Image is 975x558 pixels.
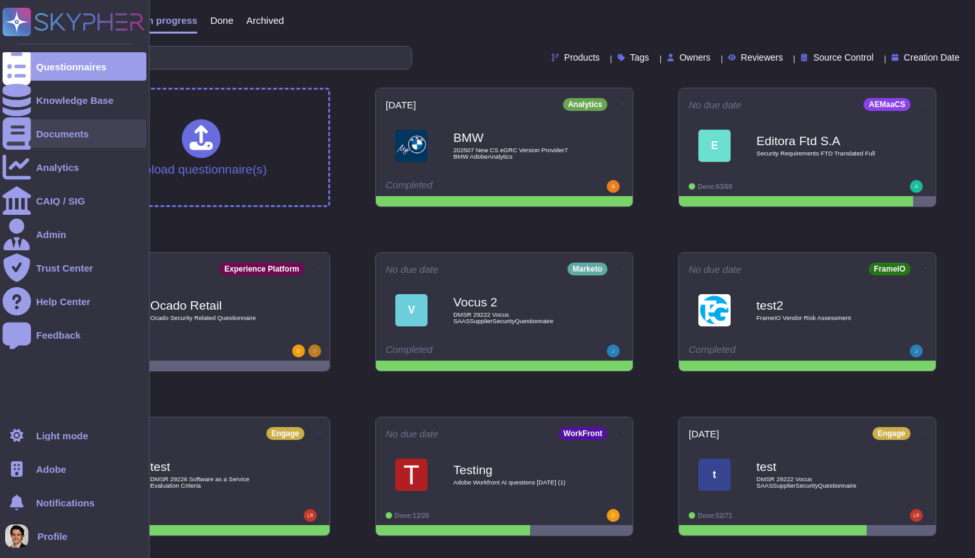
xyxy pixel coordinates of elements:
[395,130,428,162] img: Logo
[698,183,732,190] span: Done: 63/69
[304,509,317,522] img: user
[395,459,428,491] img: Logo
[453,312,582,324] span: DMSR 29222 Vocus SAASSupplierSecurityQuestionnaire
[386,264,438,274] span: No due date
[5,524,28,548] img: user
[51,46,411,69] input: Search by keywords
[698,294,731,326] img: Logo
[689,264,742,274] span: No due date
[3,220,146,248] a: Admin
[219,263,304,275] div: Experience Platform
[563,98,607,111] div: Analytics
[210,15,233,25] span: Done
[3,287,146,315] a: Help Center
[863,98,911,111] div: AEMaaCS
[3,119,146,148] a: Documents
[910,344,923,357] img: user
[150,476,279,488] span: DMSR 29226 Software as a Service Evaluation Criteria
[36,230,66,239] div: Admin
[689,429,719,439] span: [DATE]
[689,344,847,357] div: Completed
[869,263,911,275] div: FrameIO
[756,299,885,312] b: test2
[3,186,146,215] a: CAIQ / SIG
[266,427,304,440] div: Engage
[36,330,81,340] div: Feedback
[3,86,146,114] a: Knowledge Base
[813,53,873,62] span: Source Control
[564,53,600,62] span: Products
[3,254,146,282] a: Trust Center
[386,100,416,110] span: [DATE]
[756,135,885,147] b: Editora Ftd S.A
[3,522,37,550] button: user
[386,429,438,439] span: No due date
[567,263,607,275] div: Marketo
[150,299,279,312] b: Ocado Retail
[395,294,428,326] div: V
[36,196,85,206] div: CAIQ / SIG
[36,297,90,306] div: Help Center
[453,296,582,308] b: Vocus 2
[36,498,95,508] span: Notifications
[292,344,305,357] img: user
[3,153,146,181] a: Analytics
[680,53,711,62] span: Owners
[904,53,960,62] span: Creation Date
[3,321,146,349] a: Feedback
[36,431,88,441] div: Light mode
[756,150,885,157] span: Security Requirements FTD Translated Full
[756,315,885,321] span: FrameIO Vendor Risk Assessment
[607,509,620,522] img: user
[689,100,742,110] span: No due date
[3,52,146,81] a: Questionnaires
[756,461,885,473] b: test
[607,180,620,193] img: user
[910,180,923,193] img: user
[558,427,607,440] div: WorkFront
[150,315,279,321] span: Ocado Security Related Questionnaire
[630,53,649,62] span: Tags
[698,130,731,162] div: E
[144,15,197,25] span: In progress
[36,95,113,105] div: Knowledge Base
[872,427,911,440] div: Engage
[37,532,68,541] span: Profile
[308,344,321,357] img: user
[386,344,544,357] div: Completed
[756,476,885,488] span: DMSR 29222 Vocus SAASSupplierSecurityQuestionnaire
[135,119,267,175] div: Upload questionnaire(s)
[36,163,79,172] div: Analytics
[83,509,241,522] div: Completed
[910,509,923,522] img: user
[36,129,89,139] div: Documents
[741,53,783,62] span: Reviewers
[453,464,582,476] b: Testing
[453,132,582,144] b: BMW
[453,147,582,159] span: 202507 New CS eGRC Version Provider7 BMW AdobeAnalytics
[36,263,93,273] div: Trust Center
[36,62,106,72] div: Questionnaires
[36,464,66,474] span: Adobe
[698,512,732,519] span: Done: 52/71
[698,459,731,491] div: t
[453,479,582,486] span: Adobe Workfront AI questions [DATE] (1)
[395,512,429,519] span: Done: 12/20
[607,344,620,357] img: user
[386,180,544,193] div: Completed
[150,461,279,473] b: test
[246,15,284,25] span: Archived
